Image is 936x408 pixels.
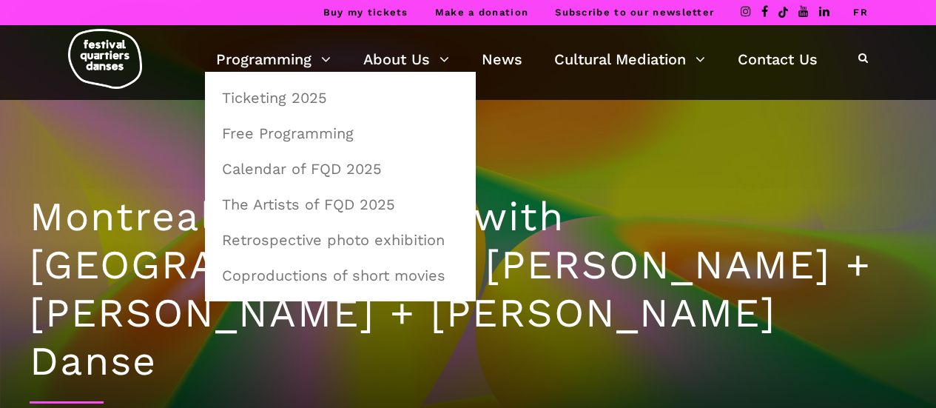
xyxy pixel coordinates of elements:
a: Free Programming [213,116,468,150]
a: Make a donation [435,7,529,18]
a: FR [853,7,868,18]
a: Ticketing 2025 [213,81,468,115]
a: Programming [216,47,331,72]
a: News [482,47,522,72]
a: Subscribe to our newsletter [555,7,714,18]
a: Contact Us [738,47,818,72]
h1: Montreal in Dialogue with [GEOGRAPHIC_DATA]: [PERSON_NAME] + [PERSON_NAME] + [PERSON_NAME] Danse [30,193,906,385]
img: logo-fqd-med [68,29,142,89]
a: The Artists of FQD 2025 [213,187,468,221]
a: About Us [363,47,449,72]
a: Retrospective photo exhibition [213,223,468,257]
a: Cultural Mediation [554,47,705,72]
a: Calendar of FQD 2025 [213,152,468,186]
a: Buy my tickets [323,7,408,18]
a: Coproductions of short movies [213,258,468,292]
